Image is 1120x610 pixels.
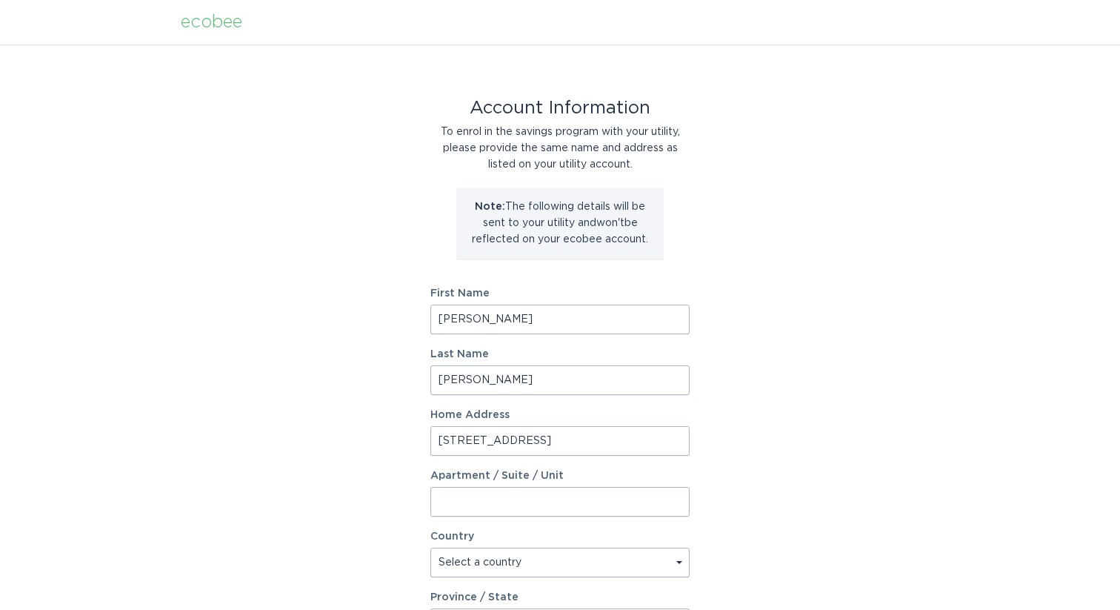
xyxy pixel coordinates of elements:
label: Apartment / Suite / Unit [430,471,690,481]
strong: Note: [475,202,505,212]
label: Province / State [430,592,519,603]
p: The following details will be sent to your utility and won't be reflected on your ecobee account. [467,199,653,248]
label: Country [430,531,474,542]
label: Last Name [430,349,690,359]
label: Home Address [430,410,690,420]
div: ecobee [181,14,242,30]
label: First Name [430,288,690,299]
div: Account Information [430,100,690,116]
div: To enrol in the savings program with your utility, please provide the same name and address as li... [430,124,690,173]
